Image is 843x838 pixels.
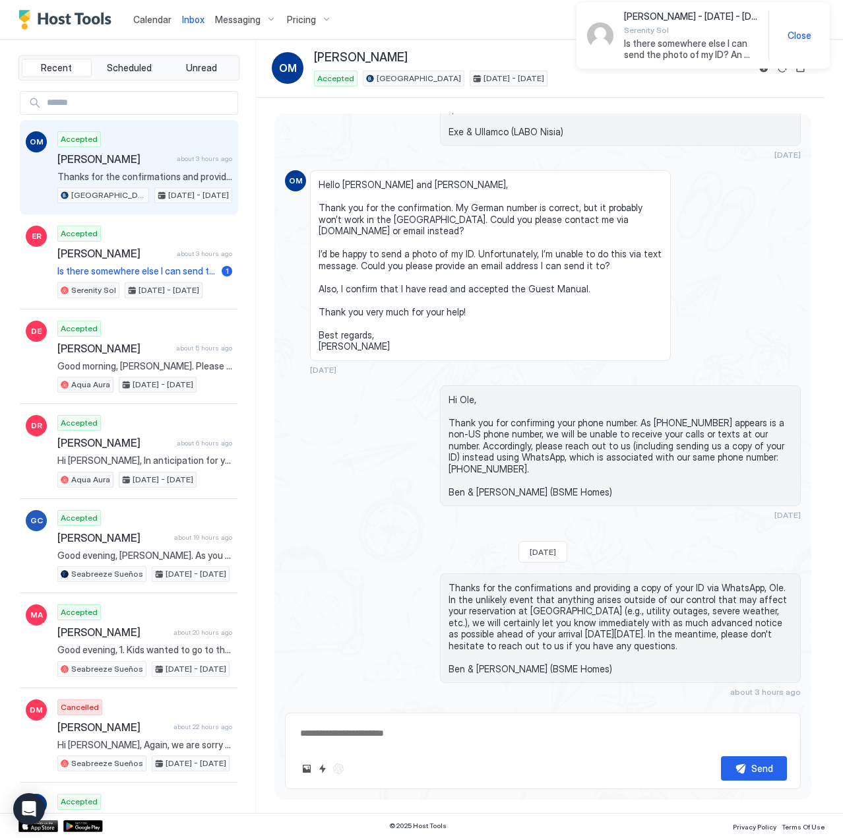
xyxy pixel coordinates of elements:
span: [PERSON_NAME] [57,626,168,639]
button: Unread [166,59,236,77]
span: [DATE] - [DATE] [139,284,199,296]
span: Cancelled [61,701,99,713]
span: about 6 hours ago [177,439,232,447]
span: OM [30,136,44,148]
span: [PERSON_NAME] [57,531,169,544]
span: ER [32,230,42,242]
span: Scheduled [107,62,152,74]
button: Upload image [299,761,315,777]
span: [PERSON_NAME] [57,247,172,260]
span: [GEOGRAPHIC_DATA] [377,73,461,84]
a: Inbox [182,13,204,26]
span: Calendar [133,14,172,25]
span: Thanks for the confirmations and providing a copy of your ID via WhatsApp, Ole. In the unlikely e... [57,171,232,183]
div: Send [751,761,773,775]
span: [DATE] - [DATE] [133,379,193,391]
span: Unread [186,62,217,74]
span: [DATE] - [DATE] [168,189,229,201]
span: Seabreeze Sueños [71,663,143,675]
span: DR [31,420,42,432]
span: © 2025 Host Tools [389,822,447,830]
div: Avatar [587,22,613,49]
button: Quick reply [315,761,330,777]
span: Hi [PERSON_NAME], In anticipation for your arrival at [GEOGRAPHIC_DATA] [DATE][DATE], there are s... [57,455,232,467]
span: Aqua Aura [71,379,110,391]
span: Aqua Aura [71,474,110,486]
span: Inbox [182,14,204,25]
span: GC [30,515,43,527]
span: Is there somewhere else I can send the photo of my ID? An email for your business maybe? Thanks [624,38,758,61]
a: Host Tools Logo [18,10,117,30]
span: [DATE] [530,547,556,557]
span: Accepted [61,606,98,618]
span: OM [279,60,297,76]
span: [PERSON_NAME] - [DATE] - [DATE] [624,11,758,22]
span: Accepted [61,133,98,145]
span: Seabreeze Sueños [71,568,143,580]
button: Recent [22,59,92,77]
input: Input Field [42,92,237,114]
span: [GEOGRAPHIC_DATA] [71,189,146,201]
button: Send [721,756,787,781]
span: MA [30,609,43,621]
span: [DATE] [774,150,801,160]
span: Accepted [317,73,354,84]
span: Good evening, [PERSON_NAME]. As you settle in for the night, we wanted to thank you again for sel... [57,550,232,562]
span: about 3 hours ago [177,154,232,163]
span: Serenity Sol [71,284,116,296]
span: about 22 hours ago [173,723,232,731]
span: Serenity Sol [624,25,758,35]
span: about 5 hours ago [176,344,232,352]
span: about 3 hours ago [177,249,232,258]
span: Privacy Policy [733,823,776,831]
span: Close [788,30,811,42]
span: [PERSON_NAME] [57,436,172,449]
span: Accepted [61,417,98,429]
span: [PERSON_NAME] [57,152,172,166]
a: Calendar [133,13,172,26]
span: [DATE] - [DATE] [133,474,193,486]
span: about 20 hours ago [173,628,232,637]
span: 1 [226,266,229,276]
span: Recent [41,62,72,74]
span: Accepted [61,228,98,240]
span: Accepted [61,796,98,808]
span: [DATE] - [DATE] [166,757,226,769]
span: Accepted [61,323,98,335]
span: Pricing [287,14,316,26]
a: Terms Of Use [782,819,825,833]
div: tab-group [18,55,239,81]
span: [PERSON_NAME] [314,50,408,65]
span: [DATE] [310,365,336,375]
span: [DATE] [774,510,801,520]
span: Is there somewhere else I can send the photo of my ID? An email for your business maybe? Thanks [57,265,216,277]
span: about 19 hours ago [174,533,232,542]
span: Thanks for the confirmations and providing a copy of your ID via WhatsApp, Ole. In the unlikely e... [449,582,792,674]
span: Terms Of Use [782,823,825,831]
span: [DATE] - [DATE] [484,73,544,84]
a: Google Play Store [63,820,103,832]
span: [DATE] - [DATE] [166,568,226,580]
span: Seabreeze Sueños [71,757,143,769]
span: Hi [PERSON_NAME], Again, we are sorry to hear of the unfortunate situation. That is why we highly... [57,739,232,751]
span: Messaging [215,14,261,26]
span: Good evening, 1. Kids wanted to go to the beach 2. Yes 3. Yes 4. 5, no pets 5. No at all [57,644,232,656]
span: [PERSON_NAME] [57,721,168,734]
span: [PERSON_NAME] [57,342,171,355]
span: Accepted [61,512,98,524]
span: DE [31,325,42,337]
a: App Store [18,820,58,832]
a: Privacy Policy [733,819,776,833]
span: Good morning, [PERSON_NAME]. Please note that our maintenance technicians are scheduled to clean ... [57,360,232,372]
span: OM [289,175,303,187]
span: [DATE] - [DATE] [166,663,226,675]
span: Hello [PERSON_NAME] and [PERSON_NAME], Thank you for the confirmation. My German number is correc... [319,179,662,352]
button: Scheduled [94,59,164,77]
span: Hi Ole, Thank you for confirming your phone number. As [PHONE_NUMBER] appears is a non-US phone n... [449,394,792,498]
div: Open Intercom Messenger [13,793,45,825]
span: about 3 hours ago [730,687,801,697]
span: DM [30,704,43,716]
